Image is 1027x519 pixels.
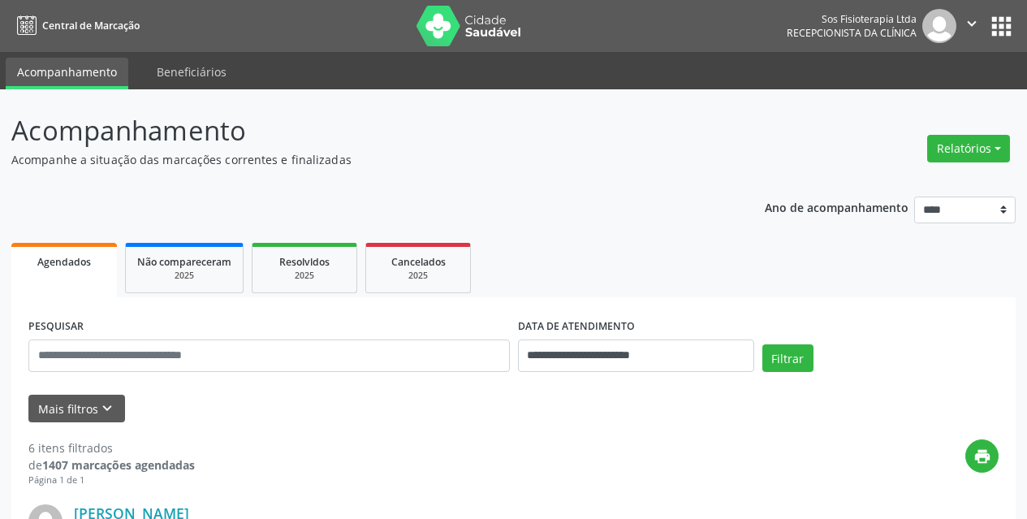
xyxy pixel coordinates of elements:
[965,439,999,473] button: print
[762,344,813,372] button: Filtrar
[264,270,345,282] div: 2025
[956,9,987,43] button: 
[11,12,140,39] a: Central de Marcação
[28,456,195,474] div: de
[145,58,238,86] a: Beneficiários
[987,12,1016,41] button: apps
[963,15,981,32] i: 
[518,314,635,340] label: DATA DE ATENDIMENTO
[922,9,956,43] img: img
[973,448,991,465] i: print
[28,474,195,487] div: Página 1 de 1
[11,110,714,151] p: Acompanhamento
[927,135,1010,162] button: Relatórios
[6,58,128,89] a: Acompanhamento
[279,255,330,269] span: Resolvidos
[37,255,91,269] span: Agendados
[137,270,231,282] div: 2025
[28,439,195,456] div: 6 itens filtrados
[98,400,116,417] i: keyboard_arrow_down
[787,12,917,26] div: Sos Fisioterapia Ltda
[42,19,140,32] span: Central de Marcação
[391,255,446,269] span: Cancelados
[28,395,125,423] button: Mais filtroskeyboard_arrow_down
[28,314,84,340] label: PESQUISAR
[42,457,195,473] strong: 1407 marcações agendadas
[765,197,908,217] p: Ano de acompanhamento
[787,26,917,40] span: Recepcionista da clínica
[137,255,231,269] span: Não compareceram
[11,151,714,168] p: Acompanhe a situação das marcações correntes e finalizadas
[378,270,459,282] div: 2025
